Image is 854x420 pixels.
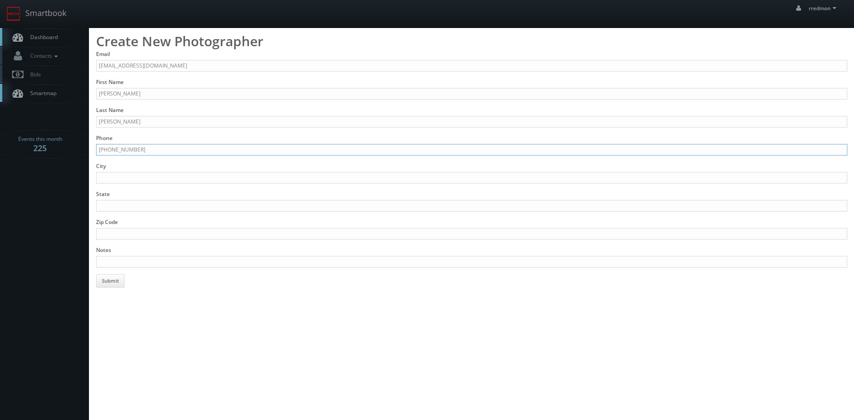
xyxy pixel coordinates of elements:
[96,274,125,288] button: Submit
[96,246,111,254] label: Notes
[26,89,56,97] span: Smartmap
[96,218,118,226] label: Zip Code
[96,134,113,142] label: Phone
[7,7,21,21] img: smartbook-logo.png
[26,71,41,78] span: Bids
[26,52,60,60] span: Contacts
[96,37,847,46] h2: Create New Photographer
[96,50,110,58] label: Email
[96,78,124,86] label: First Name
[18,135,62,144] span: Events this month
[96,162,106,170] label: City
[96,190,110,198] label: State
[26,33,58,41] span: Dashboard
[96,106,124,114] label: Last Name
[33,143,47,153] strong: 225
[809,4,839,12] span: rredmon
